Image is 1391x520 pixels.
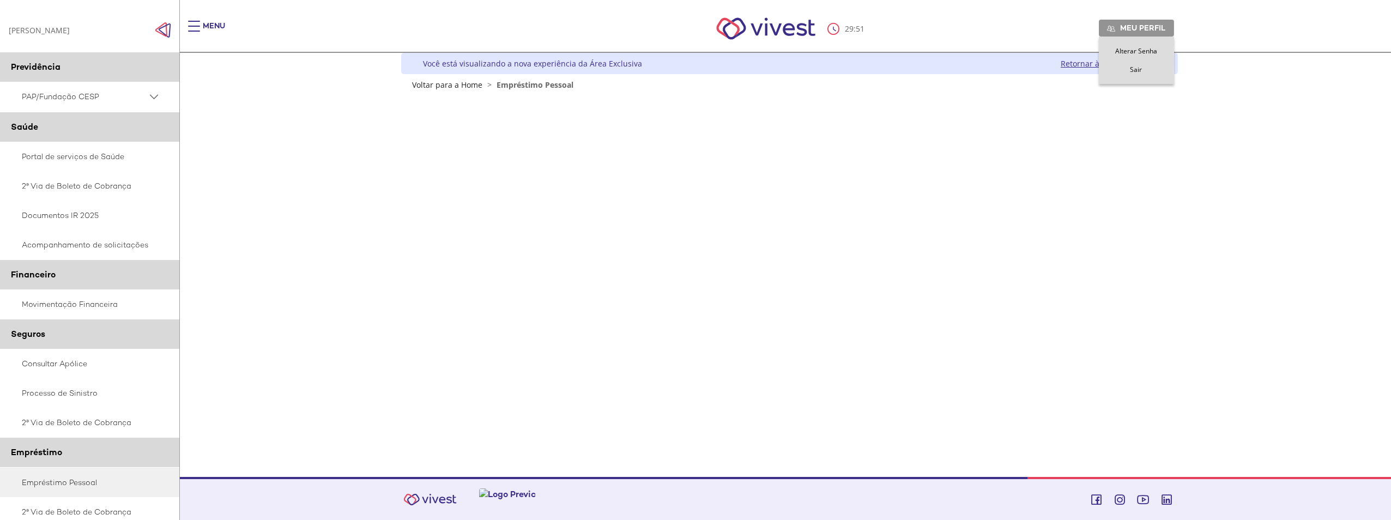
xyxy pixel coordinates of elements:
div: Menu [203,21,225,43]
img: Logo Previc [479,488,536,500]
span: > [485,80,494,90]
span: Sair [1130,65,1142,74]
iframe: Iframe [466,100,1114,437]
span: 51 [856,23,864,34]
a: Sair [1099,65,1174,74]
a: Alterar Senha [1099,46,1174,56]
img: Imagem ANS-SIG [692,488,776,500]
div: : [827,23,867,35]
a: Retornar à versão clássica [1061,58,1156,69]
img: Vivest [397,487,463,512]
img: Meu perfil [1107,25,1115,33]
img: Fechar menu [155,22,171,38]
div: Você está visualizando a nova experiência da Área Exclusiva [423,58,642,69]
span: Financeiro [11,269,56,280]
footer: Vivest [180,477,1391,520]
section: <span lang="pt-BR" dir="ltr">Empréstimos - Phoenix Finne</span> [466,100,1114,439]
div: Vivest [393,53,1178,477]
span: 29 [845,23,854,34]
span: Empréstimo Pessoal [497,80,573,90]
span: Empréstimo [11,446,62,458]
span: Previdência [11,61,61,72]
span: Seguros [11,328,45,340]
a: Meu perfil [1099,20,1174,36]
img: Logo Abrapp [552,488,615,500]
img: Vivest [704,5,828,52]
span: Click to close side navigation. [155,22,171,38]
a: Voltar para a Home [412,80,482,90]
span: Saúde [11,121,38,132]
span: PAP/Fundação CESP [22,90,147,104]
img: Logo ANS [631,488,681,500]
div: [PERSON_NAME] [9,25,70,35]
span: Meu perfil [1120,23,1165,33]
